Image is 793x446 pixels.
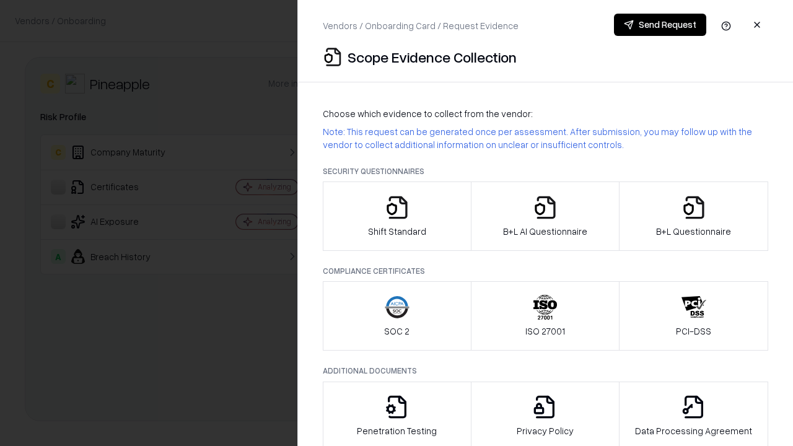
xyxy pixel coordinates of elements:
p: Privacy Policy [517,424,574,437]
p: Compliance Certificates [323,266,768,276]
p: B+L Questionnaire [656,225,731,238]
p: Note: This request can be generated once per assessment. After submission, you may follow up with... [323,125,768,151]
button: B+L Questionnaire [619,181,768,251]
p: Penetration Testing [357,424,437,437]
button: PCI-DSS [619,281,768,351]
p: SOC 2 [384,325,410,338]
p: Scope Evidence Collection [348,47,517,67]
p: Choose which evidence to collect from the vendor: [323,107,768,120]
button: ISO 27001 [471,281,620,351]
p: Additional Documents [323,365,768,376]
button: Send Request [614,14,706,36]
button: SOC 2 [323,281,471,351]
button: B+L AI Questionnaire [471,181,620,251]
p: Security Questionnaires [323,166,768,177]
button: Shift Standard [323,181,471,251]
p: ISO 27001 [525,325,565,338]
p: Vendors / Onboarding Card / Request Evidence [323,19,519,32]
p: B+L AI Questionnaire [503,225,587,238]
p: Shift Standard [368,225,426,238]
p: PCI-DSS [676,325,711,338]
p: Data Processing Agreement [635,424,752,437]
